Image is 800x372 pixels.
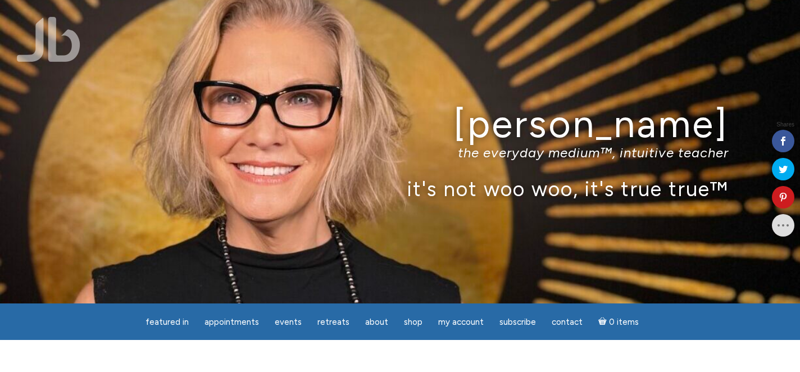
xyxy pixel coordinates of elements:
[71,103,729,145] h1: [PERSON_NAME]
[275,317,302,327] span: Events
[71,176,729,201] p: it's not woo woo, it's true true™
[146,317,189,327] span: featured in
[204,317,259,327] span: Appointments
[552,317,583,327] span: Contact
[776,122,794,128] span: Shares
[438,317,484,327] span: My Account
[404,317,422,327] span: Shop
[365,317,388,327] span: About
[598,317,609,327] i: Cart
[311,311,356,333] a: Retreats
[431,311,490,333] a: My Account
[71,144,729,161] p: the everyday medium™, intuitive teacher
[139,311,196,333] a: featured in
[317,317,349,327] span: Retreats
[493,311,543,333] a: Subscribe
[499,317,536,327] span: Subscribe
[545,311,589,333] a: Contact
[358,311,395,333] a: About
[17,17,80,62] img: Jamie Butler. The Everyday Medium
[609,318,639,326] span: 0 items
[397,311,429,333] a: Shop
[198,311,266,333] a: Appointments
[268,311,308,333] a: Events
[592,310,646,333] a: Cart0 items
